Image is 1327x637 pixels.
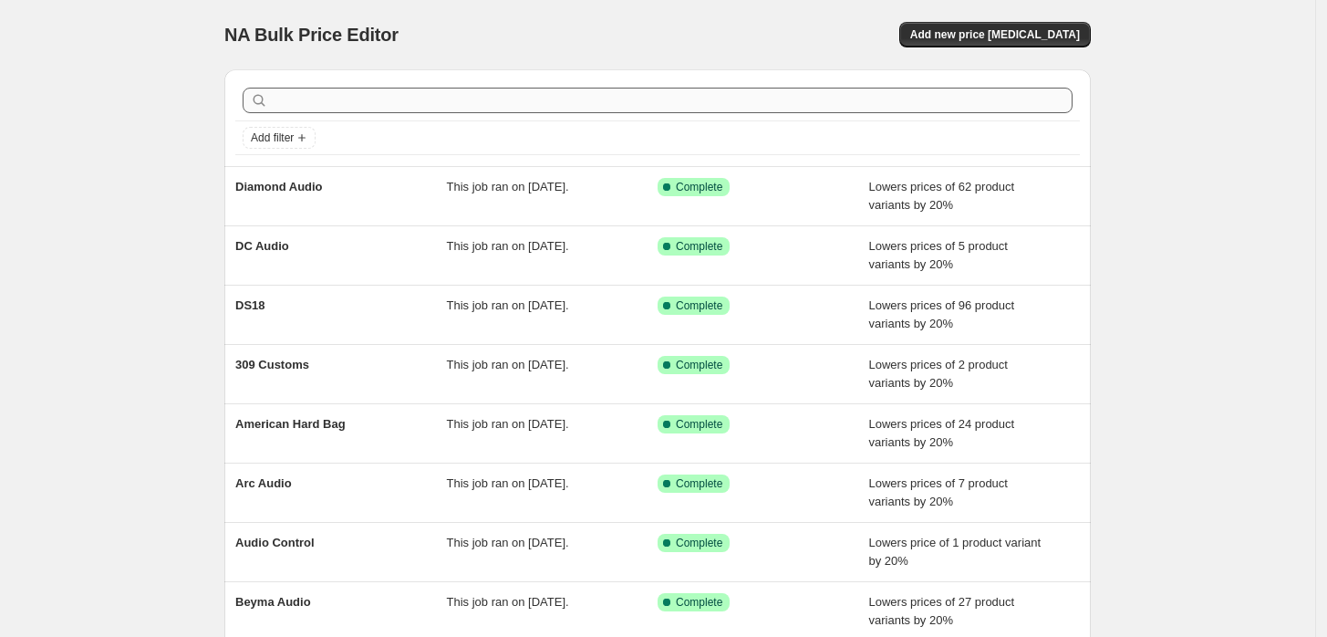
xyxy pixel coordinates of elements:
span: Add new price [MEDICAL_DATA] [910,27,1080,42]
span: Lowers prices of 24 product variants by 20% [869,417,1015,449]
span: Lowers prices of 27 product variants by 20% [869,595,1015,627]
span: Beyma Audio [235,595,311,609]
span: DS18 [235,298,265,312]
span: Lowers prices of 5 product variants by 20% [869,239,1008,271]
span: Complete [676,298,722,313]
span: Lowers prices of 62 product variants by 20% [869,180,1015,212]
span: Add filter [251,131,294,145]
span: Lowers price of 1 product variant by 20% [869,536,1042,568]
button: Add filter [243,127,316,149]
span: Audio Control [235,536,315,549]
span: This job ran on [DATE]. [447,298,569,312]
button: Add new price [MEDICAL_DATA] [899,22,1091,47]
span: Complete [676,476,722,491]
span: Complete [676,239,722,254]
span: Complete [676,180,722,194]
span: This job ran on [DATE]. [447,536,569,549]
span: DC Audio [235,239,289,253]
span: American Hard Bag [235,417,346,431]
span: Complete [676,536,722,550]
span: Diamond Audio [235,180,323,193]
span: Complete [676,417,722,432]
span: This job ran on [DATE]. [447,358,569,371]
span: NA Bulk Price Editor [224,25,399,45]
span: This job ran on [DATE]. [447,417,569,431]
span: This job ran on [DATE]. [447,239,569,253]
span: This job ran on [DATE]. [447,595,569,609]
span: Arc Audio [235,476,292,490]
span: This job ran on [DATE]. [447,476,569,490]
span: Lowers prices of 7 product variants by 20% [869,476,1008,508]
span: Lowers prices of 2 product variants by 20% [869,358,1008,390]
span: This job ran on [DATE]. [447,180,569,193]
span: Lowers prices of 96 product variants by 20% [869,298,1015,330]
span: Complete [676,358,722,372]
span: 309 Customs [235,358,309,371]
span: Complete [676,595,722,610]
